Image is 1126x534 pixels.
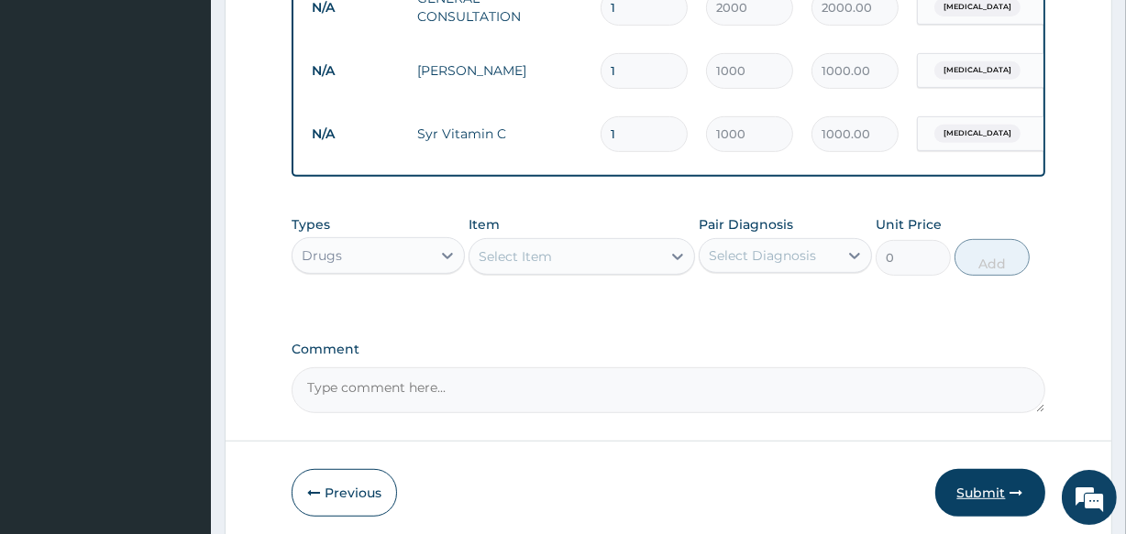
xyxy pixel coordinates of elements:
button: Add [955,239,1030,276]
label: Item [469,215,500,234]
div: Chat with us now [95,103,308,126]
textarea: Type your message and hit 'Enter' [9,347,349,411]
label: Types [292,217,330,233]
td: N/A [303,54,408,88]
span: [MEDICAL_DATA] [934,61,1021,80]
label: Unit Price [876,215,942,234]
td: N/A [303,117,408,151]
td: Syr Vitamin C [408,115,591,152]
div: Select Item [479,247,552,266]
td: [PERSON_NAME] [408,52,591,89]
label: Comment [292,342,1044,357]
span: [MEDICAL_DATA] [934,125,1021,143]
button: Submit [935,469,1045,517]
div: Minimize live chat window [301,9,345,53]
div: Drugs [302,246,342,265]
button: Previous [292,469,397,517]
label: Pair Diagnosis [699,215,793,234]
span: We're online! [106,154,253,339]
div: Select Diagnosis [709,246,816,265]
img: d_794563401_company_1708531726252_794563401 [34,92,74,137]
